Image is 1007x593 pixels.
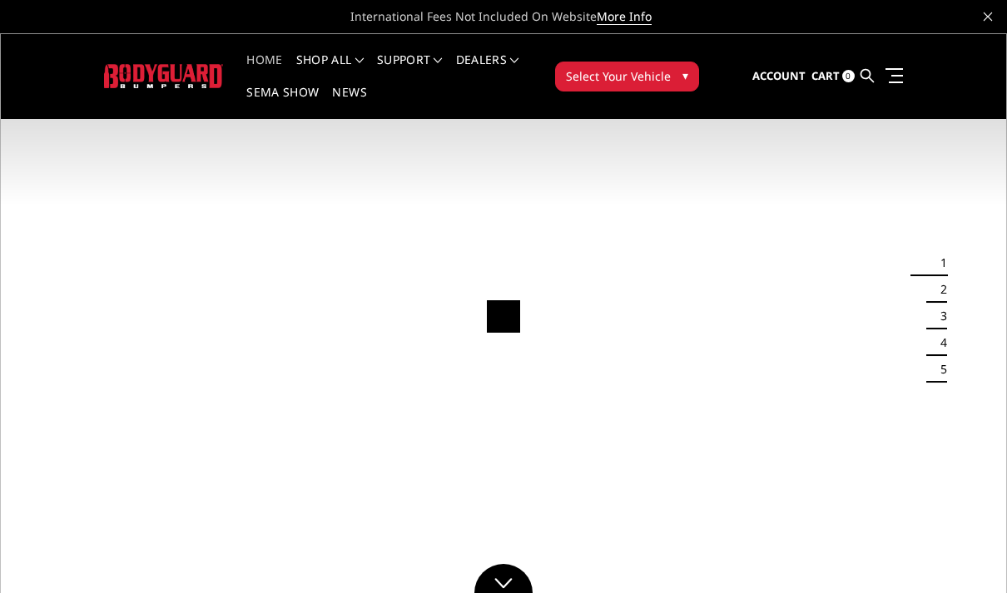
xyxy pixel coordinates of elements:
[930,250,947,277] button: 1 of 5
[555,62,699,91] button: Select Your Vehicle
[811,68,840,83] span: Cart
[752,68,806,83] span: Account
[246,86,319,119] a: SEMA Show
[842,70,855,82] span: 0
[246,54,282,86] a: Home
[930,329,947,356] button: 4 of 5
[456,54,519,86] a: Dealers
[930,356,947,383] button: 5 of 5
[332,86,366,119] a: News
[682,67,688,84] span: ▾
[597,8,652,25] a: More Info
[104,64,223,87] img: BODYGUARD BUMPERS
[930,277,947,304] button: 2 of 5
[811,54,855,99] a: Cart 0
[296,54,364,86] a: shop all
[752,54,806,99] a: Account
[474,564,533,593] a: Click to Down
[930,304,947,330] button: 3 of 5
[377,54,443,86] a: Support
[566,67,671,85] span: Select Your Vehicle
